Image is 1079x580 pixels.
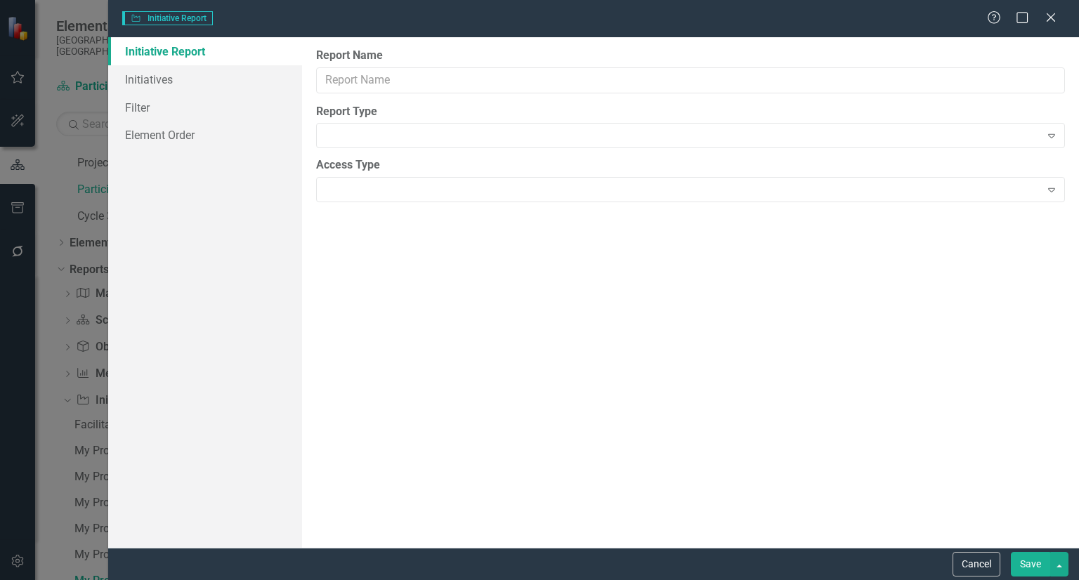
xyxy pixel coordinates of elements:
[316,67,1065,93] input: Report Name
[316,104,1065,120] label: Report Type
[1011,552,1050,576] button: Save
[108,37,302,65] a: Initiative Report
[316,48,1065,64] label: Report Name
[108,65,302,93] a: Initiatives
[108,121,302,149] a: Element Order
[316,157,1065,173] label: Access Type
[122,11,213,25] span: Initiative Report
[953,552,1000,576] button: Cancel
[108,93,302,121] a: Filter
